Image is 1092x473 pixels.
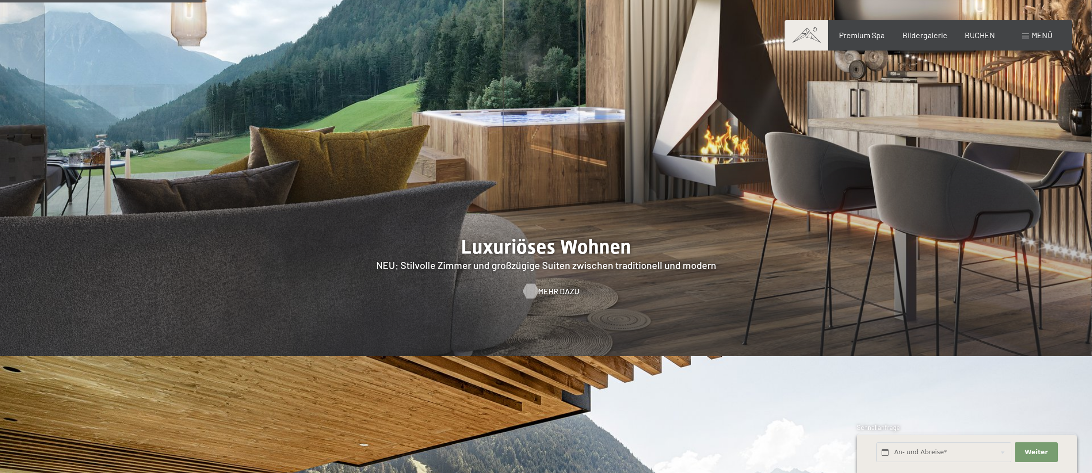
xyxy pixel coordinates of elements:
[1015,442,1057,463] button: Weiter
[1025,448,1048,457] span: Weiter
[538,286,579,297] span: Mehr dazu
[839,30,885,40] a: Premium Spa
[523,286,569,297] a: Mehr dazu
[965,30,995,40] a: BUCHEN
[902,30,947,40] a: Bildergalerie
[1032,30,1052,40] span: Menü
[857,423,900,431] span: Schnellanfrage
